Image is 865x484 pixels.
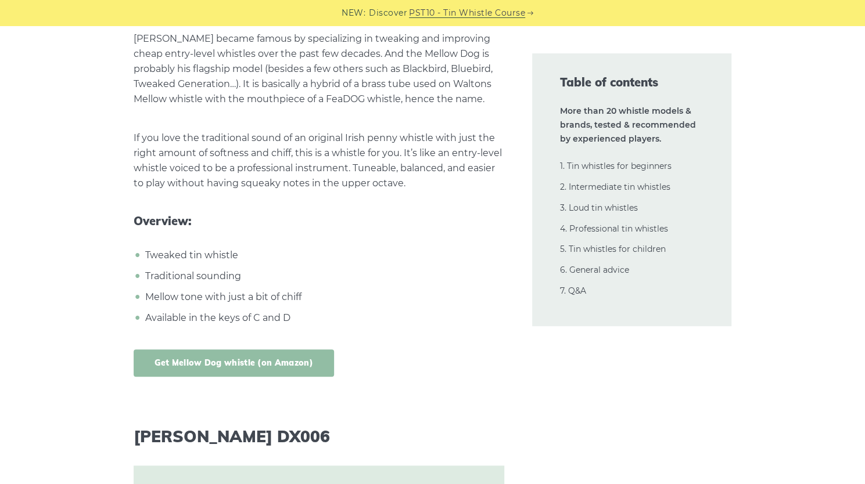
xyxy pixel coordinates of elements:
a: 5. Tin whistles for children [560,244,666,254]
span: NEW: [342,6,365,20]
li: Traditional sounding [142,269,504,284]
strong: More than 20 whistle models & brands, tested & recommended by experienced players. [560,106,696,144]
p: If you love the traditional sound of an original Irish penny whistle with just the right amount o... [134,131,504,191]
h3: [PERSON_NAME] DX006 [134,427,504,446]
a: 1. Tin whistles for beginners [560,161,672,171]
span: Discover [369,6,407,20]
li: Tweaked tin whistle [142,248,504,263]
p: [PERSON_NAME] became famous by specializing in tweaking and improving cheap entry-level whistles ... [134,31,504,107]
a: 7. Q&A [560,286,586,296]
span: Overview: [134,214,504,228]
a: PST10 - Tin Whistle Course [409,6,525,20]
li: Available in the keys of C and D [142,310,504,326]
li: Mellow tone with just a bit of chiff [142,290,504,305]
span: Table of contents [560,74,704,91]
a: 6. General advice [560,265,629,275]
a: Get Mellow Dog whistle (on Amazon) [134,349,334,377]
a: 4. Professional tin whistles [560,223,668,234]
a: 2. Intermediate tin whistles [560,182,670,192]
a: 3. Loud tin whistles [560,203,638,213]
